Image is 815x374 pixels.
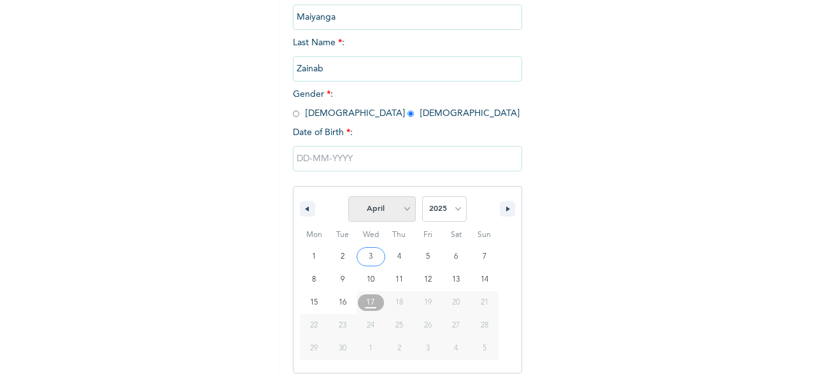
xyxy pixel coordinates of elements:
[395,268,403,291] span: 11
[293,90,520,118] span: Gender : [DEMOGRAPHIC_DATA] [DEMOGRAPHIC_DATA]
[481,291,488,314] span: 21
[481,268,488,291] span: 14
[385,268,414,291] button: 11
[300,268,329,291] button: 8
[329,268,357,291] button: 9
[300,225,329,245] span: Mon
[293,146,522,171] input: DD-MM-YYYY
[452,291,460,314] span: 20
[329,314,357,337] button: 23
[442,291,471,314] button: 20
[310,337,318,360] span: 29
[310,314,318,337] span: 22
[369,245,372,268] span: 3
[424,314,432,337] span: 26
[413,245,442,268] button: 5
[470,291,499,314] button: 21
[293,56,522,82] input: Enter your last name
[442,245,471,268] button: 6
[442,268,471,291] button: 13
[329,337,357,360] button: 30
[341,268,344,291] span: 9
[470,245,499,268] button: 7
[357,245,385,268] button: 3
[329,245,357,268] button: 2
[397,245,401,268] span: 4
[300,245,329,268] button: 1
[367,268,374,291] span: 10
[470,314,499,337] button: 28
[413,291,442,314] button: 19
[385,225,414,245] span: Thu
[442,314,471,337] button: 27
[293,126,353,140] span: Date of Birth :
[293,38,522,73] span: Last Name :
[481,314,488,337] span: 28
[470,268,499,291] button: 14
[367,314,374,337] span: 24
[424,291,432,314] span: 19
[312,268,316,291] span: 8
[395,291,403,314] span: 18
[413,268,442,291] button: 12
[310,291,318,314] span: 15
[357,268,385,291] button: 10
[395,314,403,337] span: 25
[424,268,432,291] span: 12
[413,225,442,245] span: Fri
[339,291,346,314] span: 16
[357,291,385,314] button: 17
[300,337,329,360] button: 29
[329,225,357,245] span: Tue
[300,291,329,314] button: 15
[385,291,414,314] button: 18
[293,4,522,30] input: Enter your first name
[470,225,499,245] span: Sun
[483,245,486,268] span: 7
[312,245,316,268] span: 1
[300,314,329,337] button: 22
[357,225,385,245] span: Wed
[339,314,346,337] span: 23
[413,314,442,337] button: 26
[442,225,471,245] span: Sat
[385,314,414,337] button: 25
[341,245,344,268] span: 2
[452,314,460,337] span: 27
[339,337,346,360] span: 30
[454,245,458,268] span: 6
[366,291,375,314] span: 17
[426,245,430,268] span: 5
[385,245,414,268] button: 4
[452,268,460,291] span: 13
[357,314,385,337] button: 24
[329,291,357,314] button: 16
